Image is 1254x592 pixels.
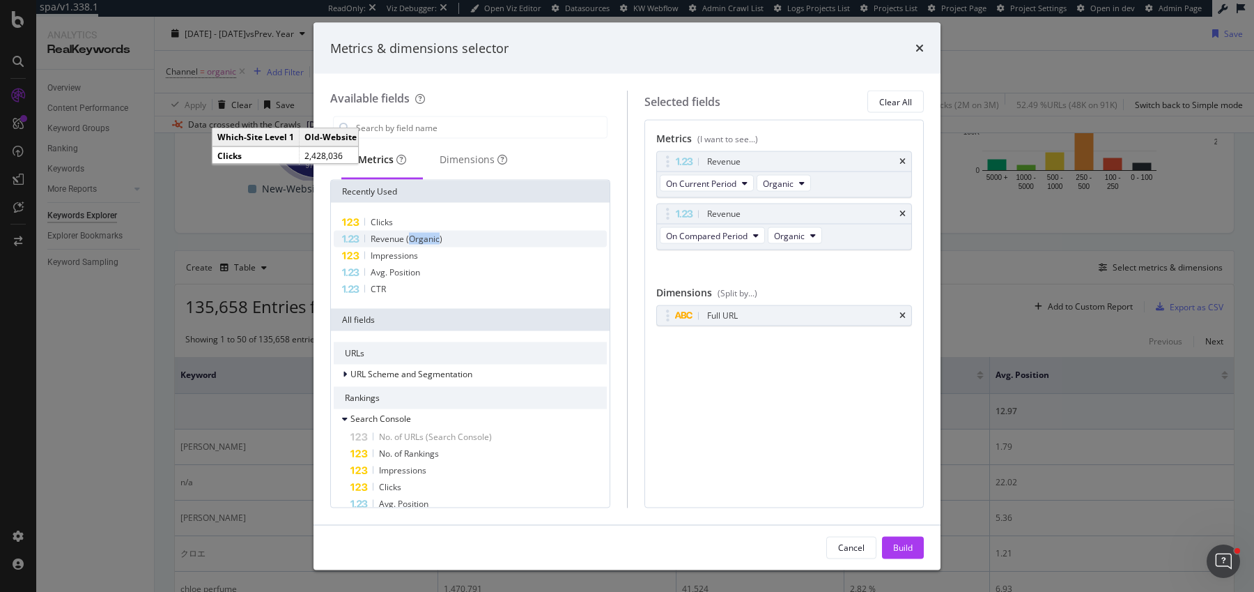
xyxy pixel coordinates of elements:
[915,39,924,57] div: times
[707,155,741,169] div: Revenue
[660,175,754,192] button: On Current Period
[330,39,509,57] div: Metrics & dimensions selector
[334,342,607,365] div: URLs
[656,132,913,151] div: Metrics
[644,93,720,109] div: Selected fields
[358,153,406,167] div: Metrics
[899,210,906,218] div: times
[379,431,492,443] span: No. of URLs (Search Console)
[666,229,748,241] span: On Compared Period
[666,177,736,189] span: On Current Period
[838,541,865,553] div: Cancel
[350,368,472,380] span: URL Scheme and Segmentation
[379,448,439,460] span: No. of Rankings
[313,22,940,570] div: modal
[656,204,913,250] div: RevenuetimesOn Compared PeriodOrganic
[331,309,610,331] div: All fields
[893,541,913,553] div: Build
[879,96,912,107] div: Clear All
[826,536,876,559] button: Cancel
[379,481,401,493] span: Clicks
[768,227,822,244] button: Organic
[371,283,386,295] span: CTR
[371,266,420,278] span: Avg. Position
[371,216,393,228] span: Clicks
[774,229,805,241] span: Organic
[334,387,607,409] div: Rankings
[707,207,741,221] div: Revenue
[763,177,794,189] span: Organic
[718,287,757,299] div: (Split by...)
[331,181,610,203] div: Recently Used
[882,536,924,559] button: Build
[899,158,906,166] div: times
[656,151,913,198] div: RevenuetimesOn Current PeriodOrganic
[330,91,410,106] div: Available fields
[1207,545,1240,578] iframe: Intercom live chat
[371,250,418,261] span: Impressions
[899,312,906,320] div: times
[379,498,428,510] span: Avg. Position
[656,286,913,305] div: Dimensions
[350,413,411,425] span: Search Console
[656,305,913,326] div: Full URLtimes
[660,227,765,244] button: On Compared Period
[371,233,442,245] span: Revenue (Organic)
[707,309,738,323] div: Full URL
[379,464,426,476] span: Impressions
[355,117,607,138] input: Search by field name
[757,175,811,192] button: Organic
[440,153,507,167] div: Dimensions
[697,133,758,145] div: (I want to see...)
[867,91,924,113] button: Clear All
